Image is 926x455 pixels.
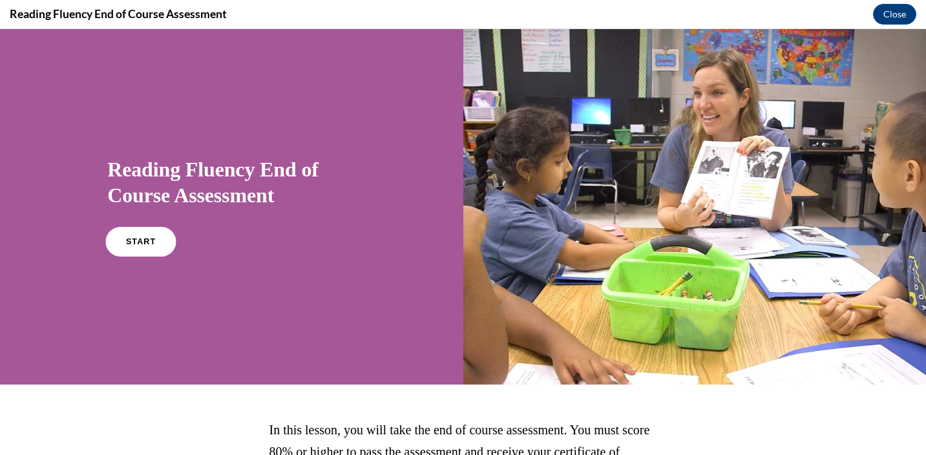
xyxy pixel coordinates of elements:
h1: Reading Fluency End of Course Assessment [107,127,355,179]
button: Close [873,4,916,25]
span: START [126,208,156,218]
span: In this lesson, you will take the end of course assessment. You must score 80% or higher to pass ... [269,394,650,452]
a: START [106,198,176,228]
h4: Reading Fluency End of Course Assessment [10,6,227,22]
